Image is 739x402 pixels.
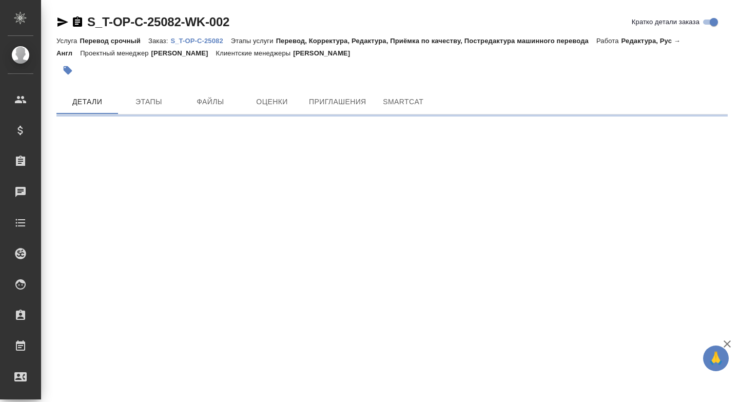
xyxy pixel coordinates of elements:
a: S_T-OP-C-25082-WK-002 [87,15,229,29]
p: Работа [596,37,621,45]
button: Скопировать ссылку [71,16,84,28]
p: [PERSON_NAME] [293,49,358,57]
p: Проектный менеджер [80,49,151,57]
p: Перевод срочный [80,37,148,45]
p: S_T-OP-C-25082 [170,37,230,45]
p: [PERSON_NAME] [151,49,216,57]
span: Файлы [186,95,235,108]
span: Этапы [124,95,173,108]
button: Добавить тэг [56,59,79,82]
span: 🙏 [707,348,725,369]
p: Клиентские менеджеры [216,49,294,57]
p: Перевод, Корректура, Редактура, Приёмка по качеству, Постредактура машинного перевода [276,37,596,45]
p: Этапы услуги [231,37,276,45]
span: Оценки [247,95,297,108]
span: Детали [63,95,112,108]
span: Приглашения [309,95,366,108]
button: Скопировать ссылку для ЯМессенджера [56,16,69,28]
p: Услуга [56,37,80,45]
p: Заказ: [148,37,170,45]
span: Кратко детали заказа [632,17,699,27]
a: S_T-OP-C-25082 [170,36,230,45]
span: SmartCat [379,95,428,108]
button: 🙏 [703,346,729,371]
